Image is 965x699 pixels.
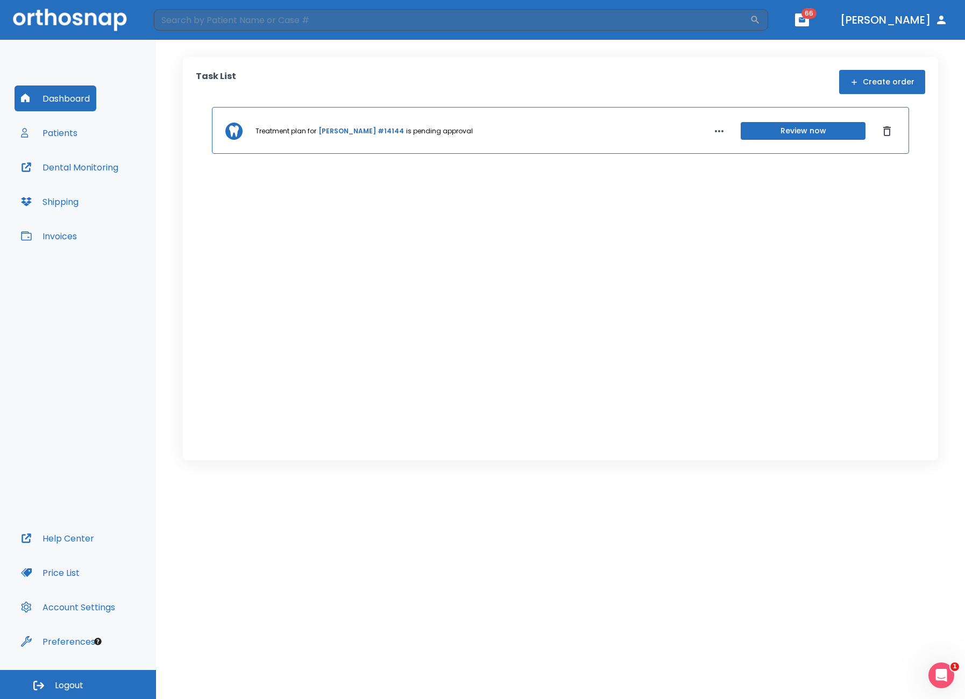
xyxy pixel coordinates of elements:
div: Tooltip anchor [93,637,103,646]
p: Task List [196,70,236,94]
button: Price List [15,560,86,586]
span: 1 [950,662,959,671]
input: Search by Patient Name or Case # [154,9,750,31]
button: Dismiss [878,123,896,140]
button: [PERSON_NAME] [836,10,952,30]
button: Help Center [15,525,101,551]
p: Treatment plan for [256,126,316,136]
button: Invoices [15,223,83,249]
iframe: Intercom live chat [928,662,954,688]
button: Dental Monitoring [15,154,125,180]
button: Review now [741,122,865,140]
button: Patients [15,120,84,146]
a: [PERSON_NAME] #14144 [318,126,404,136]
button: Shipping [15,189,85,215]
button: Preferences [15,629,102,654]
span: Logout [55,680,83,691]
p: is pending approval [406,126,473,136]
button: Dashboard [15,85,96,111]
button: Account Settings [15,594,122,620]
span: 66 [801,8,817,19]
img: Orthosnap [13,9,127,31]
button: Create order [839,70,925,94]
